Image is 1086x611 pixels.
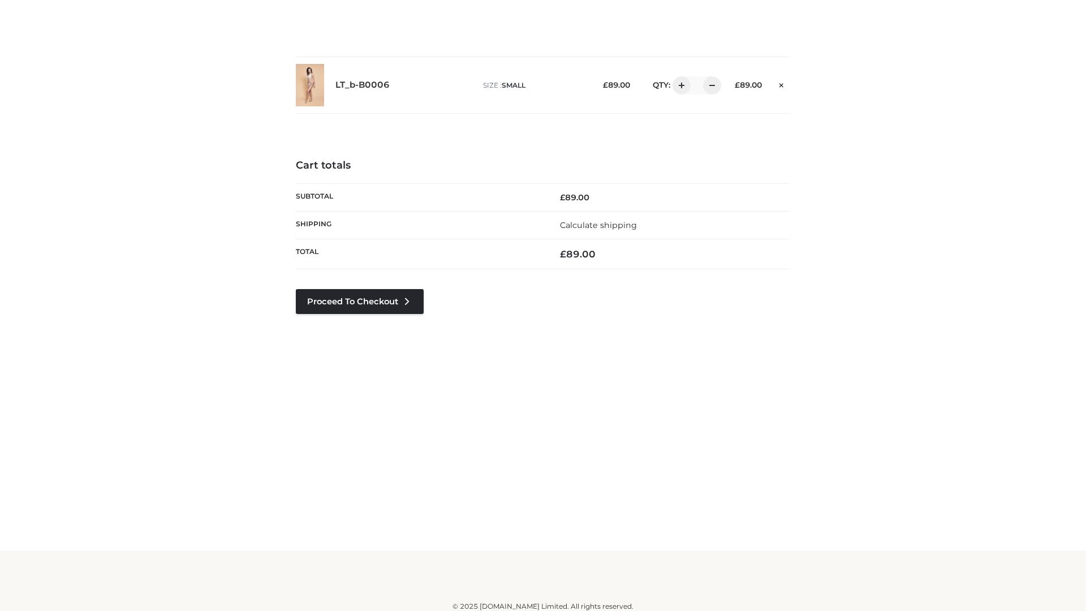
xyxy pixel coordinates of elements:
span: £ [735,80,740,89]
bdi: 89.00 [735,80,762,89]
span: £ [603,80,608,89]
span: £ [560,192,565,203]
span: SMALL [502,81,525,89]
bdi: 89.00 [560,192,589,203]
bdi: 89.00 [560,248,596,260]
p: size : [483,80,585,91]
th: Total [296,239,543,269]
bdi: 89.00 [603,80,630,89]
th: Subtotal [296,183,543,211]
span: £ [560,248,566,260]
th: Shipping [296,211,543,239]
a: Calculate shipping [560,220,637,230]
a: Proceed to Checkout [296,289,424,314]
div: QTY: [641,76,717,94]
a: Remove this item [773,76,790,91]
h4: Cart totals [296,160,790,172]
a: LT_b-B0006 [335,80,390,91]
